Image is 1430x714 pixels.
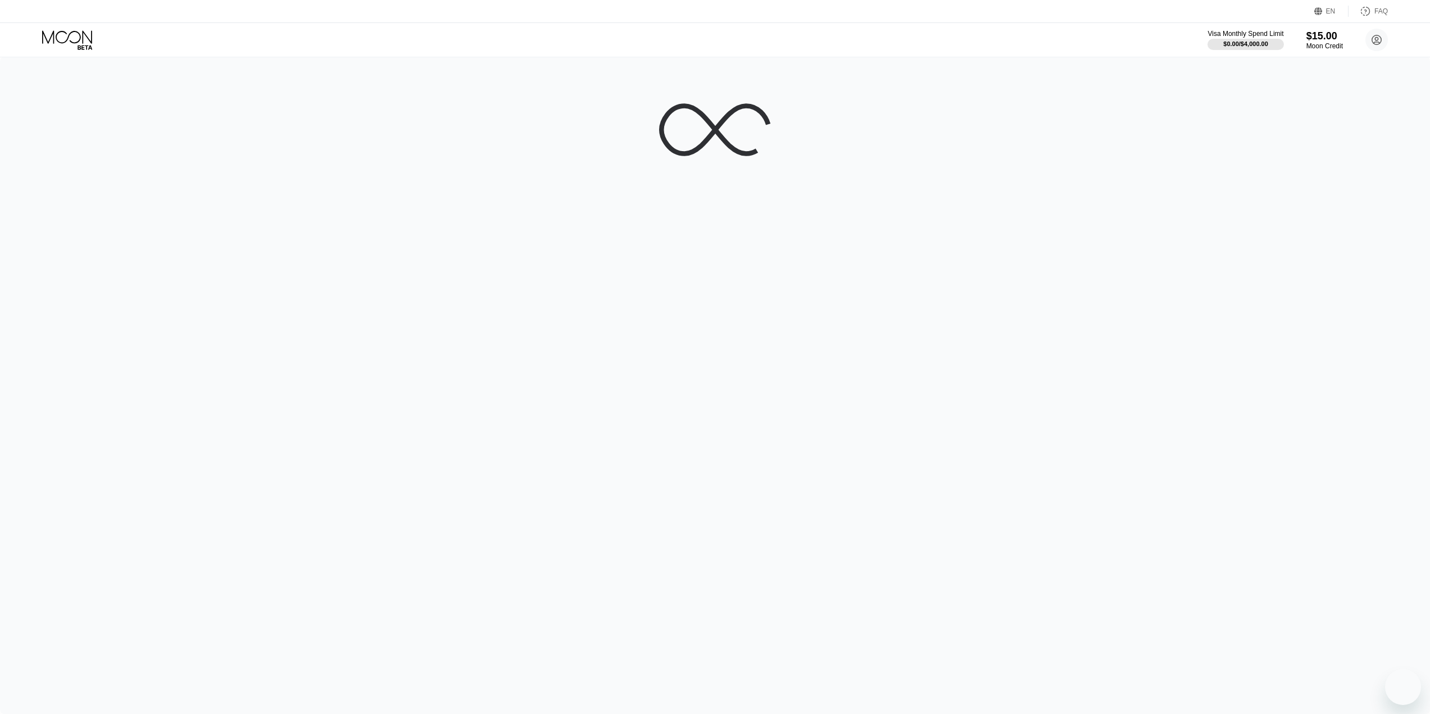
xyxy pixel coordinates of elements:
[1374,7,1388,15] div: FAQ
[1306,30,1343,50] div: $15.00Moon Credit
[1223,40,1268,47] div: $0.00 / $4,000.00
[1306,42,1343,50] div: Moon Credit
[1385,669,1421,705] iframe: 用于启动消息传送窗口的按钮，正在对话
[1326,7,1336,15] div: EN
[1314,6,1349,17] div: EN
[1306,30,1343,42] div: $15.00
[1349,6,1388,17] div: FAQ
[1207,30,1283,50] div: Visa Monthly Spend Limit$0.00/$4,000.00
[1207,30,1283,38] div: Visa Monthly Spend Limit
